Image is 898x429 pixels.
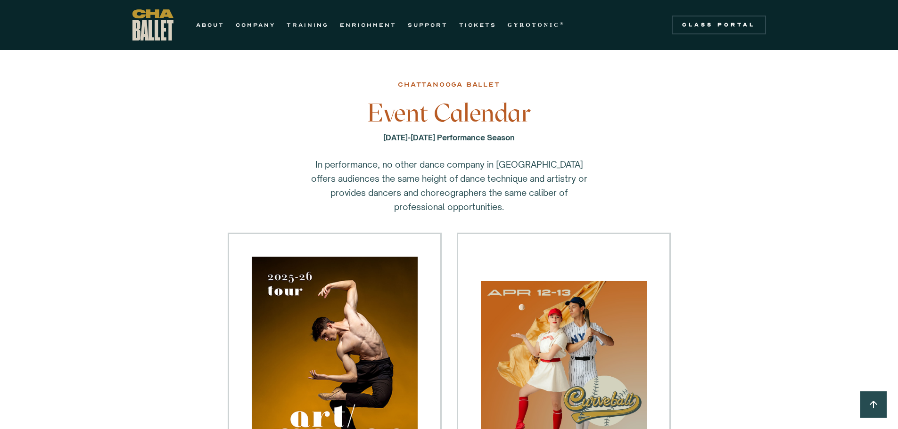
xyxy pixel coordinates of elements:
p: In performance, no other dance company in [GEOGRAPHIC_DATA] offers audiences the same height of d... [308,157,591,214]
a: Class Portal [672,16,766,34]
a: ABOUT [196,19,224,31]
a: ENRICHMENT [340,19,396,31]
a: COMPANY [236,19,275,31]
a: TICKETS [459,19,496,31]
a: SUPPORT [408,19,448,31]
a: GYROTONIC® [508,19,565,31]
div: Class Portal [677,21,760,29]
strong: GYROTONIC [508,22,560,28]
strong: [DATE]-[DATE] Performance Season [383,133,515,142]
div: chattanooga ballet [398,79,500,90]
a: home [132,9,173,40]
h3: Event Calendar [296,99,602,127]
a: TRAINING [287,19,329,31]
sup: ® [560,21,565,26]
